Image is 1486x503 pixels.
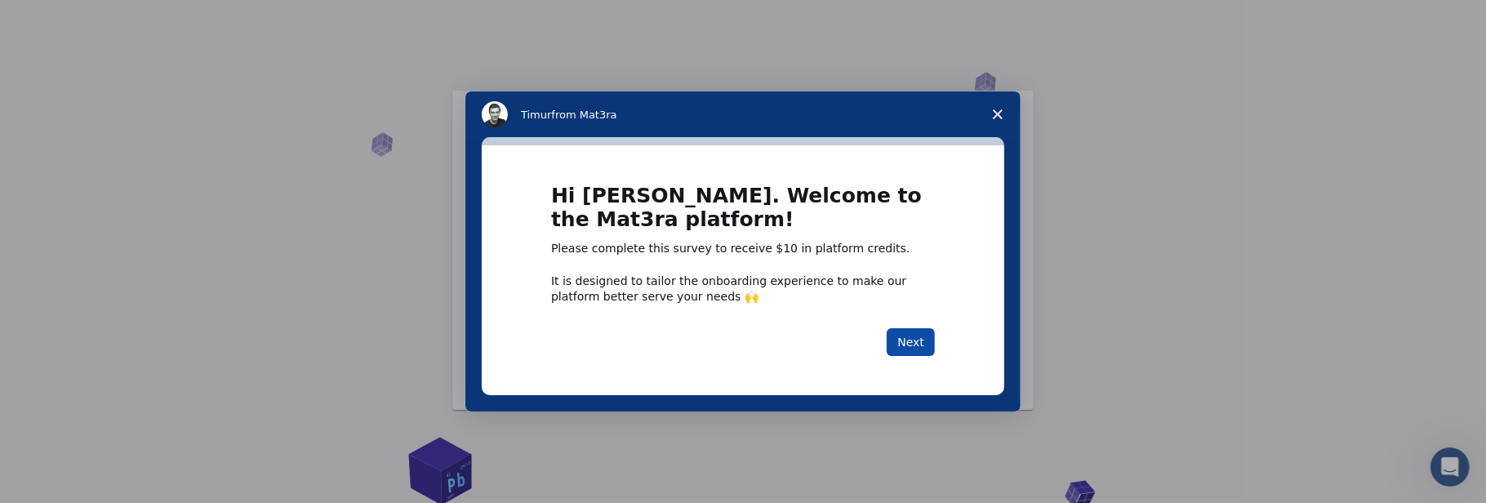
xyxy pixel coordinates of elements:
[521,109,551,121] span: Timur
[551,185,935,241] h1: Hi [PERSON_NAME]. Welcome to the Mat3ra platform!
[551,241,935,257] div: Please complete this survey to receive $10 in platform credits.
[975,91,1021,137] span: Close survey
[551,109,616,121] span: from Mat3ra
[482,101,508,127] img: Profile image for Timur
[887,328,935,356] button: Next
[33,11,91,26] span: Support
[551,274,935,303] div: It is designed to tailor the onboarding experience to make our platform better serve your needs 🙌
